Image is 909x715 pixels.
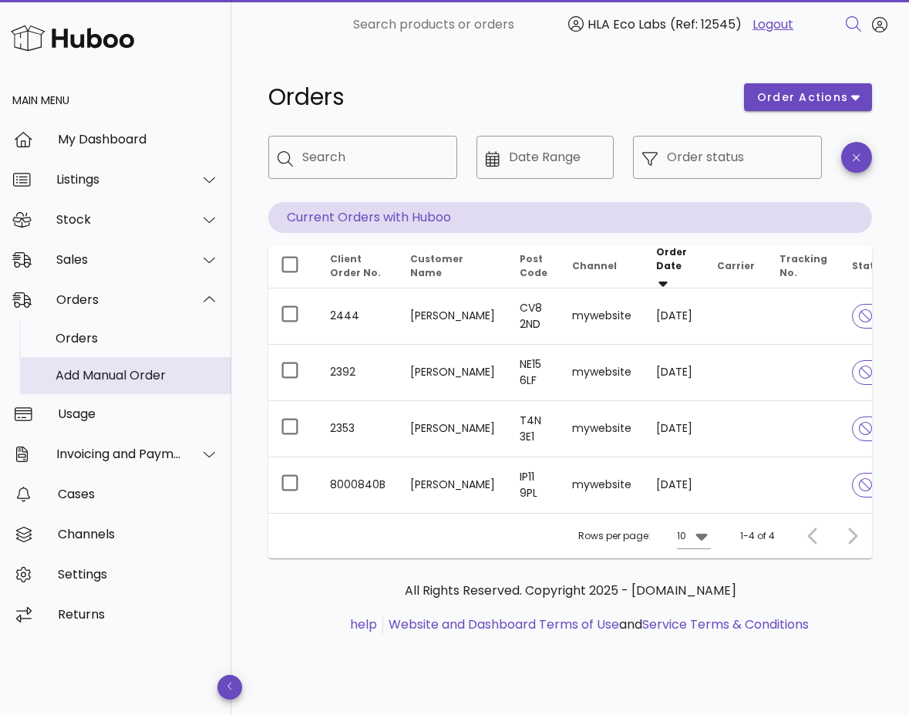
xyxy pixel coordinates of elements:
div: 1-4 of 4 [740,529,775,543]
td: mywebsite [560,457,644,513]
span: Status [852,259,898,272]
span: Tracking No. [779,252,827,279]
div: Returns [58,607,219,622]
th: Client Order No. [318,245,398,288]
div: Usage [58,406,219,421]
td: 2444 [318,288,398,345]
span: (Ref: 12545) [670,15,742,33]
td: [DATE] [644,288,705,345]
span: HLA Eco Labs [587,15,666,33]
div: Cases [58,487,219,501]
li: and [383,616,809,634]
div: 10Rows per page: [677,524,711,548]
span: Carrier [717,259,755,272]
div: 10 [677,529,686,543]
div: Invoicing and Payments [56,447,182,461]
div: Orders [56,331,219,346]
div: Channels [58,527,219,541]
th: Carrier [705,245,767,288]
button: order actions [744,83,872,111]
td: [DATE] [644,345,705,401]
div: Orders [56,292,182,307]
span: Customer Name [410,252,463,279]
td: CV8 2ND [507,288,560,345]
span: Channel [572,259,617,272]
span: order actions [756,89,849,106]
th: Customer Name [398,245,507,288]
h1: Orders [268,83,726,111]
td: T4N 3E1 [507,401,560,457]
td: [PERSON_NAME] [398,401,507,457]
td: [PERSON_NAME] [398,457,507,513]
td: [PERSON_NAME] [398,288,507,345]
div: Stock [56,212,182,227]
span: Post Code [520,252,547,279]
div: Sales [56,252,182,267]
div: My Dashboard [58,132,219,147]
span: Order Date [656,245,687,272]
p: All Rights Reserved. Copyright 2025 - [DOMAIN_NAME] [281,582,860,600]
p: Current Orders with Huboo [268,202,872,233]
th: Channel [560,245,644,288]
div: Rows per page: [578,514,711,558]
div: Settings [58,567,219,582]
th: Tracking No. [767,245,840,288]
th: Post Code [507,245,560,288]
th: Order Date: Sorted descending. Activate to remove sorting. [644,245,705,288]
div: Add Manual Order [56,368,219,383]
td: 2353 [318,401,398,457]
td: IP11 9PL [507,457,560,513]
a: Website and Dashboard Terms of Use [389,616,619,633]
td: [PERSON_NAME] [398,345,507,401]
td: mywebsite [560,288,644,345]
span: Client Order No. [330,252,381,279]
td: 8000840B [318,457,398,513]
a: Logout [752,15,793,34]
img: Huboo Logo [11,22,134,55]
a: help [350,616,377,633]
a: Service Terms & Conditions [642,616,809,633]
td: [DATE] [644,401,705,457]
td: mywebsite [560,345,644,401]
td: 2392 [318,345,398,401]
div: Listings [56,172,182,187]
td: mywebsite [560,401,644,457]
td: [DATE] [644,457,705,513]
td: NE15 6LF [507,345,560,401]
